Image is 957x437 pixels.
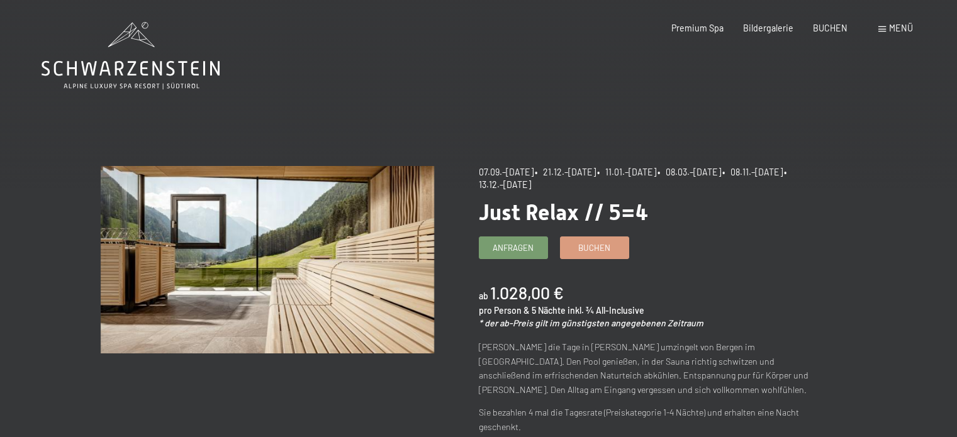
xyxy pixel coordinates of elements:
[658,167,721,177] span: • 08.03.–[DATE]
[493,242,534,253] span: Anfragen
[671,23,724,33] a: Premium Spa
[597,167,656,177] span: • 11.01.–[DATE]
[743,23,793,33] a: Bildergalerie
[479,340,812,397] p: [PERSON_NAME] die Tage in [PERSON_NAME] umzingelt von Bergen im [GEOGRAPHIC_DATA]. Den Pool genie...
[490,282,564,302] b: 1.028,00 €
[568,305,644,316] span: inkl. ¾ All-Inclusive
[479,406,812,434] p: Sie bezahlen 4 mal die Tagesrate (Preiskategorie 1-4 Nächte) und erhalten eine Nacht geschenkt.
[479,199,648,225] span: Just Relax // 5=4
[561,237,629,258] a: Buchen
[532,305,566,316] span: 5 Nächte
[479,237,547,258] a: Anfragen
[889,23,913,33] span: Menü
[578,242,610,253] span: Buchen
[479,305,530,316] span: pro Person &
[479,290,488,301] span: ab
[101,166,434,353] img: Just Relax // 5=4
[479,167,534,177] span: 07.09.–[DATE]
[813,23,848,33] a: BUCHEN
[479,167,790,190] span: • 13.12.–[DATE]
[722,167,783,177] span: • 08.11.–[DATE]
[479,318,703,328] em: * der ab-Preis gilt im günstigsten angegebenen Zeitraum
[535,167,596,177] span: • 21.12.–[DATE]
